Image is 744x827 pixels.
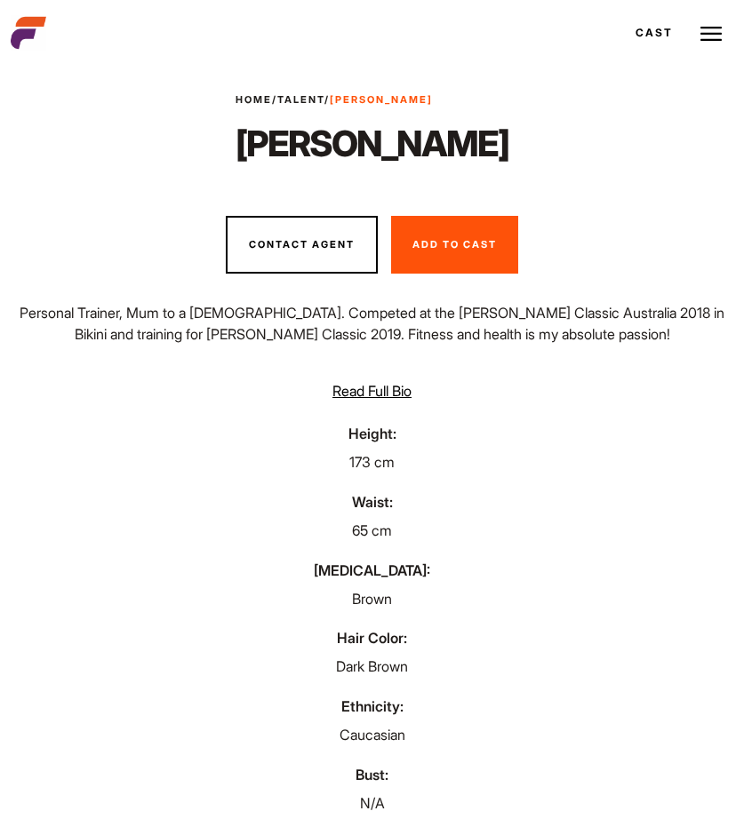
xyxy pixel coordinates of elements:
span: Ethnicity: [11,696,733,717]
span: Dark Brown [336,656,408,677]
span: / / [236,92,433,107]
button: Read Full Bio [11,380,733,402]
strong: [PERSON_NAME] [330,93,433,106]
a: Talent [277,93,324,106]
p: Personal Trainer, Mum to a [DEMOGRAPHIC_DATA]. Competed at the [PERSON_NAME] Classic Australia 20... [11,302,733,345]
span: [MEDICAL_DATA]: [11,560,733,581]
span: Brown [352,588,392,609]
span: N/A [360,792,385,814]
span: Caucasian [340,724,405,745]
span: Waist: [11,491,733,513]
span: 173 cm [349,451,395,473]
span: Hair Color: [11,627,733,648]
a: Cast [620,9,689,57]
button: Contact Agent [226,216,378,274]
p: I am into strength training and general weight lifting at the gym as I am a bikini competitor. I ... [11,359,733,444]
span: Bust: [11,764,733,785]
span: Height: [11,423,733,444]
span: 65 cm [352,520,392,541]
h1: [PERSON_NAME] [236,122,508,166]
span: Add To Cast [412,238,497,250]
img: Burger icon [700,23,722,44]
img: cropped-aefm-brand-fav-22-square.png [11,15,46,51]
button: Add To Cast [391,216,518,274]
a: Home [236,93,272,106]
span: Read Full Bio [332,382,412,400]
